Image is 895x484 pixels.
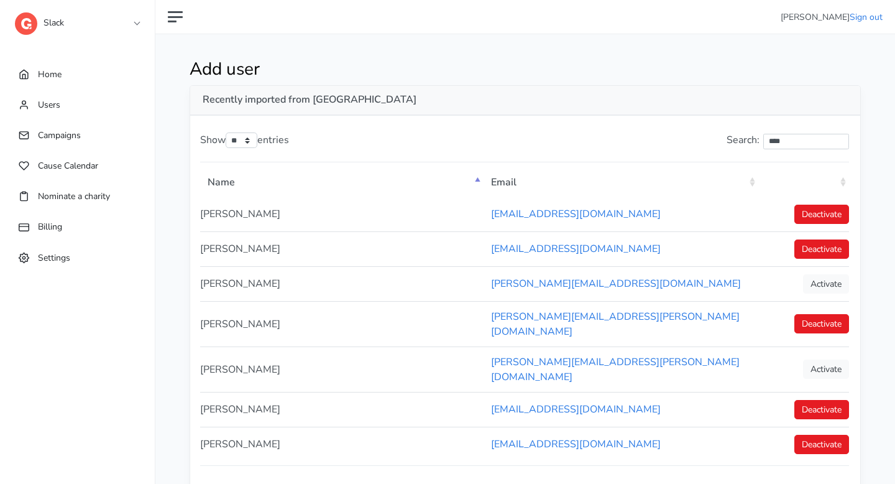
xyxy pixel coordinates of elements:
a: Cause Calendar [12,154,142,178]
a: Deactivate [794,240,849,259]
a: Activate [803,360,849,379]
a: [PERSON_NAME][EMAIL_ADDRESS][DOMAIN_NAME] [491,277,741,291]
a: Nominate a charity [12,184,142,208]
a: [EMAIL_ADDRESS][DOMAIN_NAME] [491,207,661,221]
img: logo-dashboard-4662da770dd4bea1a8774357aa970c5cb092b4650ab114813ae74da458e76571.svg [15,12,37,35]
a: [PERSON_NAME][EMAIL_ADDRESS][PERSON_NAME][DOMAIN_NAME] [491,355,740,384]
th: : activate to sort column ascending [758,165,849,197]
a: Campaigns [12,123,142,147]
label: Show entries [200,133,289,149]
span: Billing [38,221,62,233]
a: Settings [12,246,142,270]
a: [EMAIL_ADDRESS][DOMAIN_NAME] [491,242,661,256]
span: Nominate a charity [38,190,110,202]
a: [EMAIL_ADDRESS][DOMAIN_NAME] [491,437,661,451]
span: Cause Calendar [38,160,98,172]
li: [PERSON_NAME] [781,11,883,24]
td: [PERSON_NAME] [200,231,484,266]
span: Home [38,68,62,80]
input: Search: [763,134,849,149]
a: [EMAIL_ADDRESS][DOMAIN_NAME] [491,403,661,416]
a: Deactivate [794,205,849,224]
h1: Add user [190,59,746,80]
a: Slack [15,9,139,31]
th: Name: activate to sort column descending [200,165,484,197]
a: Home [12,62,142,86]
td: [PERSON_NAME] [200,301,484,347]
td: [PERSON_NAME] [200,347,484,392]
span: Users [38,99,60,111]
a: Users [12,93,142,117]
td: [PERSON_NAME] [200,197,484,231]
span: Campaigns [38,129,81,141]
span: Settings [38,251,70,263]
td: [PERSON_NAME] [200,392,484,427]
a: Billing [12,215,142,239]
td: [PERSON_NAME] [200,266,484,301]
strong: Recently imported from [GEOGRAPHIC_DATA] [203,93,416,106]
td: [PERSON_NAME] [200,427,484,462]
a: Activate [803,274,849,294]
th: Email: activate to sort column ascending [484,165,758,197]
select: Showentries [226,133,257,148]
a: Deactivate [794,314,849,333]
a: [PERSON_NAME][EMAIL_ADDRESS][PERSON_NAME][DOMAIN_NAME] [491,310,740,338]
a: Sign out [850,11,883,23]
label: Search: [727,133,849,149]
a: Deactivate [794,400,849,419]
a: Deactivate [794,435,849,454]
